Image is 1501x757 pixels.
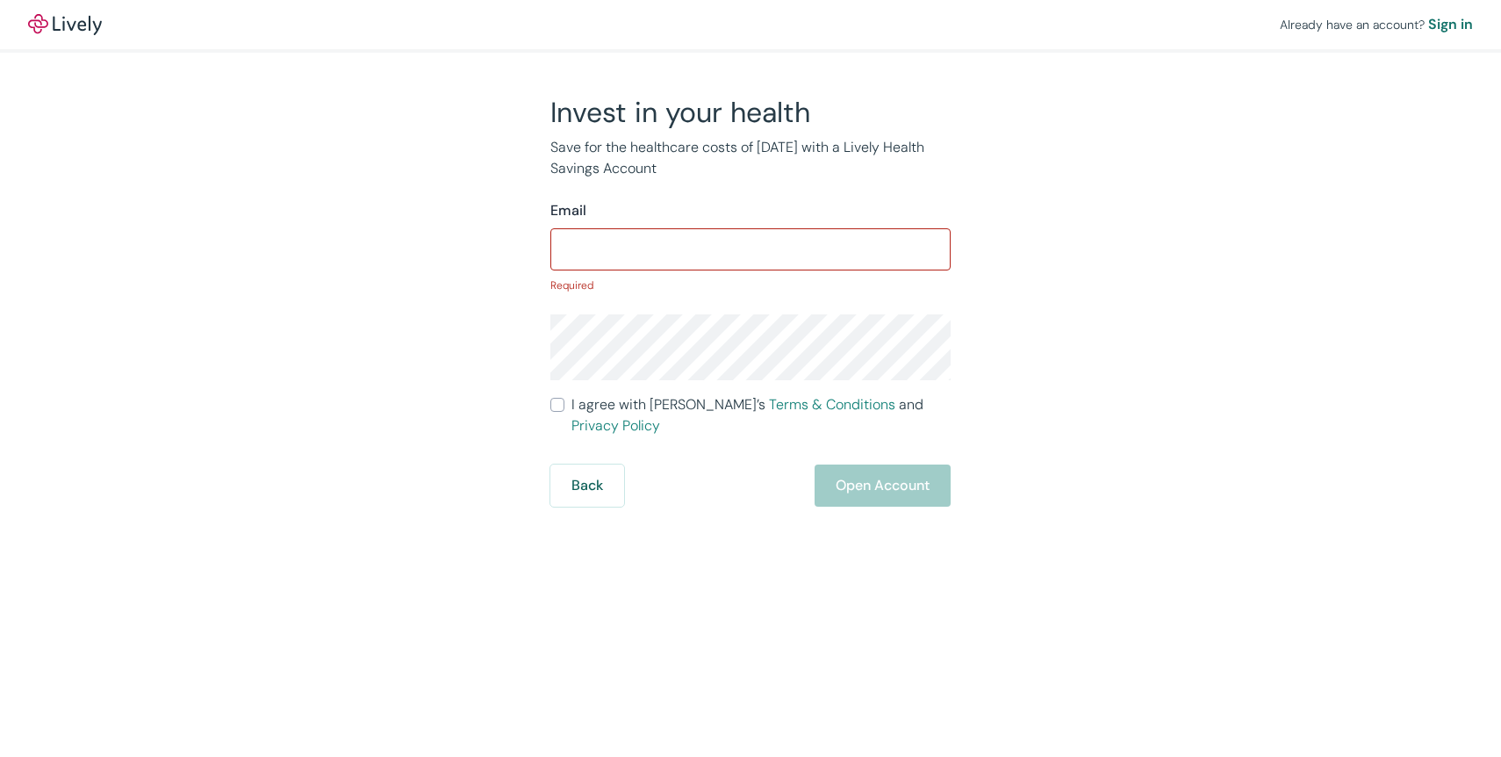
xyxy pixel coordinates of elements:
[28,14,102,35] a: LivelyLively
[28,14,102,35] img: Lively
[769,395,895,414] a: Terms & Conditions
[550,465,624,507] button: Back
[550,278,951,293] p: Required
[1280,14,1473,35] div: Already have an account?
[550,200,586,221] label: Email
[550,95,951,130] h2: Invest in your health
[550,137,951,179] p: Save for the healthcare costs of [DATE] with a Lively Health Savings Account
[1428,14,1473,35] a: Sign in
[571,416,660,435] a: Privacy Policy
[571,394,951,436] span: I agree with [PERSON_NAME]’s and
